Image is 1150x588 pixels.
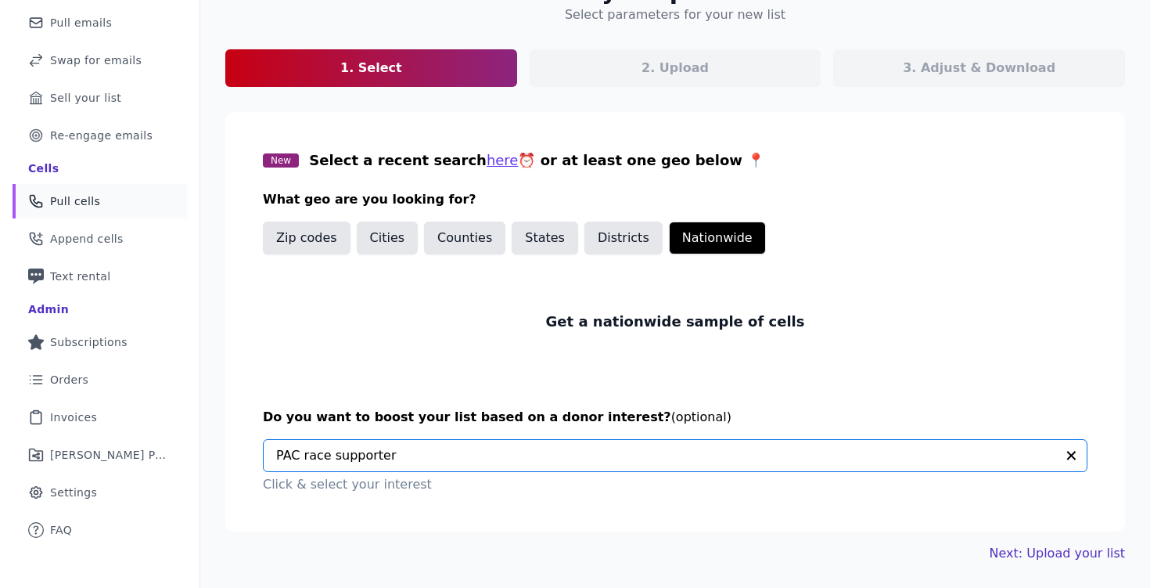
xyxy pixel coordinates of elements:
[263,153,299,168] span: New
[13,81,187,115] a: Sell your list
[50,372,88,388] span: Orders
[512,222,578,254] button: States
[13,222,187,256] a: Append cells
[13,363,187,397] a: Orders
[13,325,187,359] a: Subscriptions
[50,522,72,538] span: FAQ
[13,259,187,294] a: Text rental
[584,222,663,254] button: Districts
[28,161,59,176] div: Cells
[13,5,187,40] a: Pull emails
[641,59,709,78] p: 2. Upload
[50,485,97,500] span: Settings
[50,269,111,284] span: Text rental
[487,150,519,171] button: here
[50,90,121,106] span: Sell your list
[263,190,1087,209] h3: What geo are you looking for?
[13,438,187,472] a: [PERSON_NAME] Performance
[50,447,168,463] span: [PERSON_NAME] Performance
[309,152,764,168] span: Select a recent search ⏰ or at least one geo below 📍
[50,334,128,350] span: Subscriptions
[13,184,187,218] a: Pull cells
[669,222,766,254] button: Nationwide
[13,400,187,435] a: Invoices
[13,475,187,510] a: Settings
[13,43,187,78] a: Swap for emails
[263,409,671,424] span: Do you want to boost your list based on a donor interest?
[565,5,785,24] h4: Select parameters for your new list
[990,544,1125,563] a: Next: Upload your list
[50,231,124,247] span: Append cells
[50,128,153,143] span: Re-engage emails
[424,222,505,254] button: Counties
[28,301,69,317] div: Admin
[263,222,350,254] button: Zip codes
[340,59,402,78] p: 1. Select
[50,193,100,209] span: Pull cells
[671,409,731,424] span: (optional)
[263,475,1087,494] p: Click & select your interest
[50,409,97,425] span: Invoices
[50,52,142,68] span: Swap for emails
[357,222,419,254] button: Cities
[13,513,187,547] a: FAQ
[546,311,805,333] p: Get a nationwide sample of cells
[225,49,517,87] a: 1. Select
[50,15,112,31] span: Pull emails
[903,59,1055,78] p: 3. Adjust & Download
[13,118,187,153] a: Re-engage emails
